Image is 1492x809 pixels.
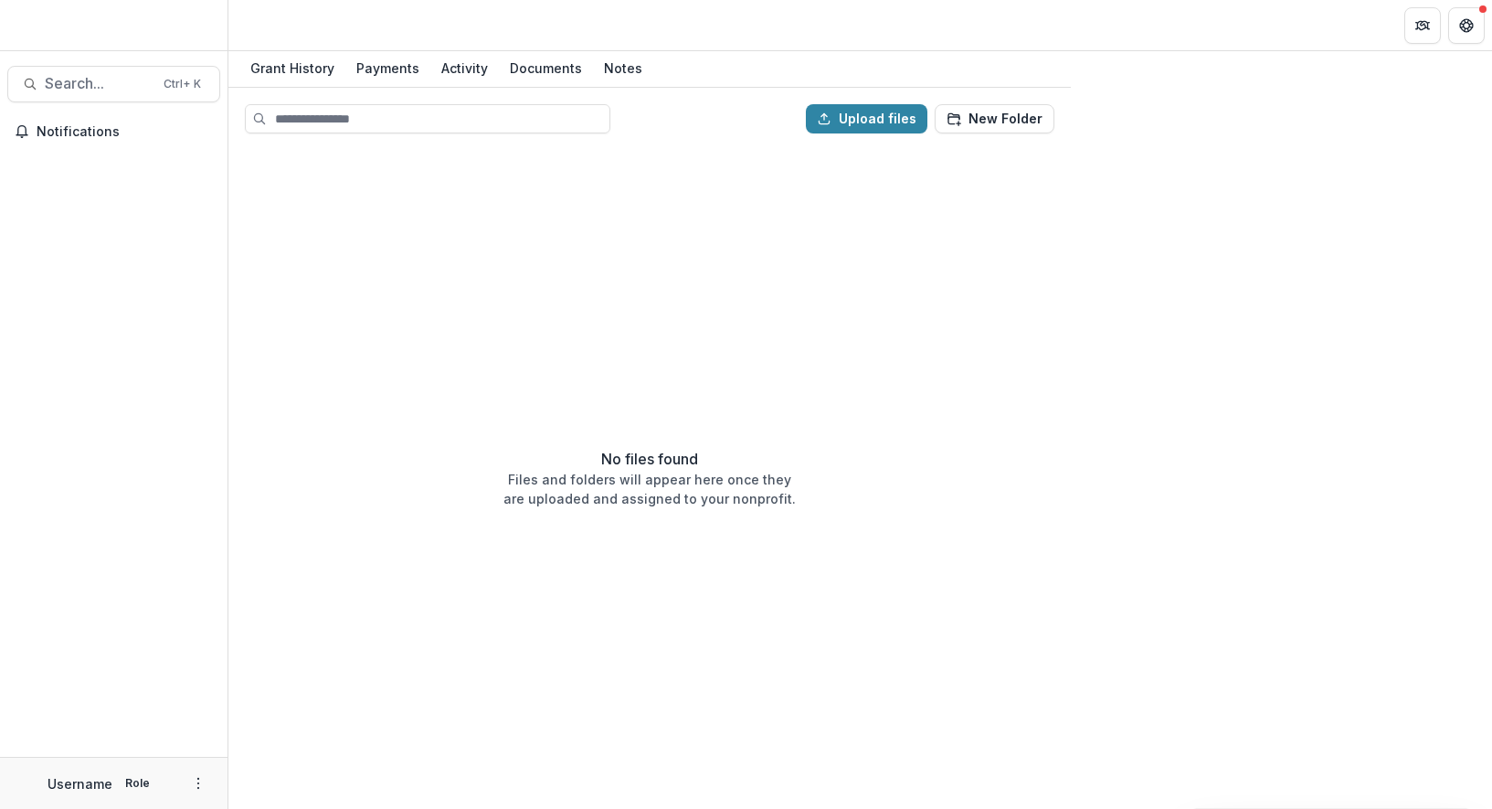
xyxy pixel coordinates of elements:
[7,117,220,146] button: Notifications
[1404,7,1441,44] button: Partners
[48,774,112,793] p: Username
[187,772,209,794] button: More
[434,51,495,87] a: Activity
[597,55,650,81] div: Notes
[243,51,342,87] a: Grant History
[45,75,153,92] span: Search...
[349,55,427,81] div: Payments
[601,448,698,470] p: No files found
[503,55,589,81] div: Documents
[434,55,495,81] div: Activity
[37,124,213,140] span: Notifications
[243,55,342,81] div: Grant History
[349,51,427,87] a: Payments
[597,51,650,87] a: Notes
[7,66,220,102] button: Search...
[120,775,155,792] p: Role
[1448,7,1485,44] button: Get Help
[935,104,1054,133] button: New Folder
[503,51,589,87] a: Documents
[503,470,796,508] p: Files and folders will appear here once they are uploaded and assigned to your nonprofit.
[160,74,205,94] div: Ctrl + K
[806,104,927,133] button: Upload files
